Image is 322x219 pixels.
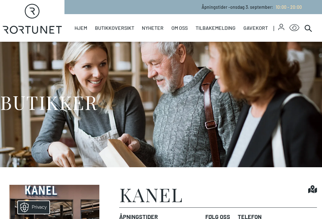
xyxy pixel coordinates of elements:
a: Gavekort [243,14,268,42]
p: Åpningstider - onsdag 3. september : [202,4,302,10]
a: Tilbakemelding [196,14,236,42]
a: Om oss [171,14,188,42]
details: Attribution [300,113,322,118]
a: Butikkoversikt [95,14,134,42]
a: Hjem [75,14,87,42]
h1: KANEL [119,185,183,204]
button: Open Accessibility Menu [289,23,299,33]
iframe: Manage Preferences [6,199,58,216]
a: 10:00 - 20:00 [273,4,302,10]
span: | [273,14,278,42]
a: Nyheter [142,14,164,42]
span: 10:00 - 20:00 [276,4,302,10]
div: © Mappedin [301,114,317,117]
